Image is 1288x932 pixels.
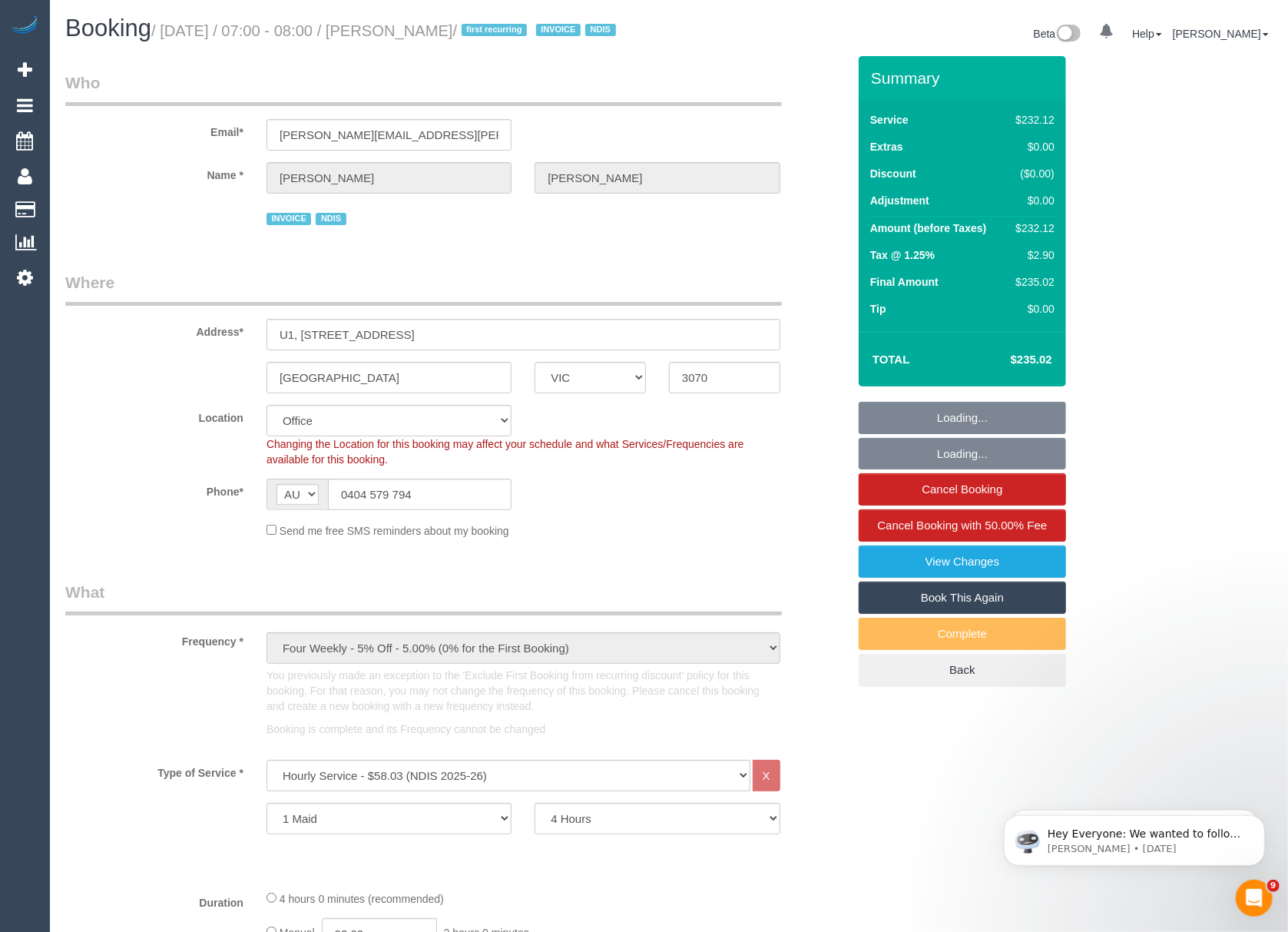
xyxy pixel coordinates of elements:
label: Discount [870,166,916,181]
span: 4 hours 0 minutes (recommended) [280,893,444,905]
input: Suburb* [267,362,512,393]
div: $2.90 [1010,247,1055,263]
a: Back [859,654,1066,686]
label: Name * [54,162,255,183]
img: New interface [1055,25,1081,45]
span: Send me free SMS reminders about my booking [280,525,509,537]
img: Automaid Logo [9,15,40,37]
label: Extras [870,139,903,154]
input: Last Name* [535,162,780,194]
a: Help [1132,28,1162,40]
span: first recurring [462,24,527,36]
input: Email* [267,119,512,151]
div: $232.12 [1010,112,1055,128]
div: $0.00 [1010,301,1055,317]
div: ($0.00) [1010,166,1055,181]
p: You previously made an exception to the 'Exclude First Booking from recurring discount' policy fo... [267,668,780,714]
label: Adjustment [870,193,929,208]
input: First Name* [267,162,512,194]
span: Cancel Booking with 50.00% Fee [878,519,1048,532]
input: Phone* [328,479,512,510]
div: $0.00 [1010,193,1055,208]
label: Service [870,112,909,128]
label: Amount (before Taxes) [870,221,986,236]
span: INVOICE [267,213,311,225]
label: Type of Service * [54,760,255,781]
small: / [DATE] / 07:00 - 08:00 / [PERSON_NAME] [151,22,621,39]
iframe: Intercom live chat [1236,880,1273,917]
a: View Changes [859,546,1066,578]
span: NDIS [585,24,615,36]
a: [PERSON_NAME] [1173,28,1269,40]
span: 9 [1267,880,1280,892]
input: Post Code* [669,362,780,393]
div: $235.02 [1010,274,1055,290]
label: Email* [54,119,255,140]
h4: $235.02 [965,353,1052,366]
span: Changing the Location for this booking may affect your schedule and what Services/Frequencies are... [267,438,744,466]
div: $0.00 [1010,139,1055,154]
span: Hey Everyone: We wanted to follow up and let you know we have been closely monitoring the account... [67,45,263,210]
label: Final Amount [870,274,939,290]
label: Duration [54,890,255,910]
a: Beta [1034,28,1081,40]
span: Booking [65,15,151,41]
a: Cancel Booking [859,473,1066,506]
p: Message from Ellie, sent 1d ago [67,59,265,73]
span: / [453,22,621,39]
label: Phone* [54,479,255,499]
legend: What [65,581,782,615]
label: Tax @ 1.25% [870,247,935,263]
div: $232.12 [1010,221,1055,236]
h3: Summary [871,69,1058,87]
a: Cancel Booking with 50.00% Fee [859,509,1066,542]
legend: Who [65,71,782,106]
strong: Total [872,353,910,366]
label: Frequency * [54,629,255,649]
label: Location [54,405,255,426]
label: Address* [54,319,255,340]
span: INVOICE [536,24,581,36]
span: NDIS [316,213,346,225]
a: Book This Again [859,582,1066,614]
legend: Where [65,271,782,306]
label: Tip [870,301,886,317]
iframe: Intercom notifications message [981,783,1288,891]
p: Booking is complete and its Frequency cannot be changed [267,721,780,737]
